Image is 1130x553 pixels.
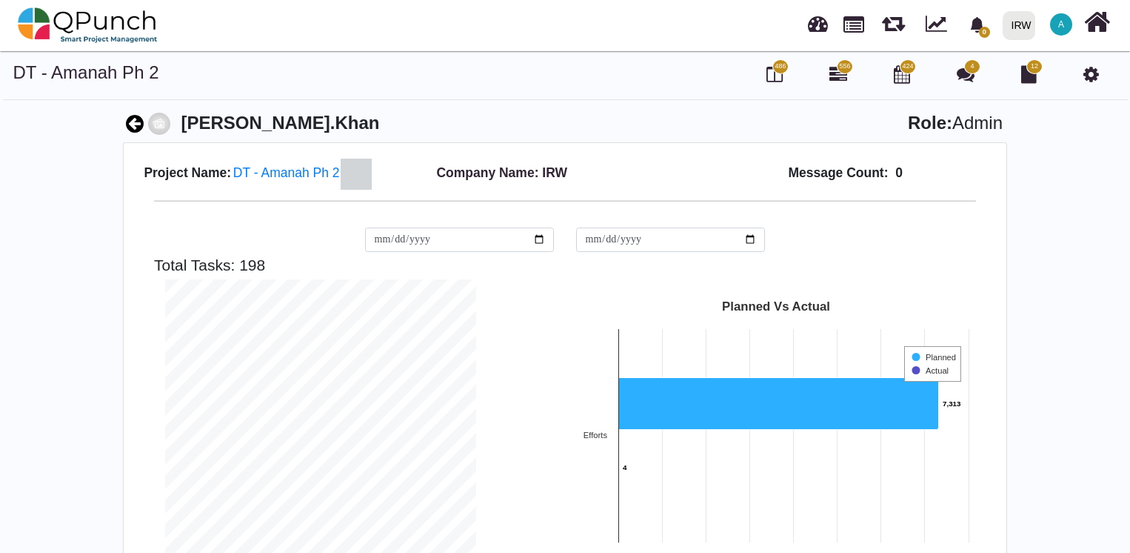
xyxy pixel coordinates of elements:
g: Planned, bar series 1 of 2 with 1 bar. [619,378,939,430]
span: Dashboard [808,9,828,31]
h4: Total Tasks: 198 [154,256,976,274]
span: Releases [882,7,905,32]
a: A [1041,1,1081,48]
div: Notification [964,11,990,38]
h5: DT - Amanah Ph 2 [232,159,340,189]
span: 0 [979,27,990,38]
div: Dynamic Report [918,1,960,50]
h5: Company Name: IRW [435,159,765,189]
div: IRW [1012,13,1032,39]
a: DT - Amanah Ph 2 [232,159,340,190]
h5: Message Count: 0 [787,159,976,189]
i: Punch Discussion [957,65,974,83]
img: qpunch-sp.fa6292f.png [18,3,158,47]
span: Projects [843,10,864,33]
span: 4 [970,62,974,72]
text: 7,313 [943,400,961,408]
h3: Admin [908,113,1003,137]
button: Show Planned [912,351,955,362]
span: 486 [775,62,786,72]
text: Efforts [584,431,608,440]
i: Home [1084,8,1110,36]
h5: Project Name: [143,159,232,190]
path: Efforts, 7,313 hours. Planned. [619,378,939,430]
span: 556 [839,62,850,72]
span: 424 [902,62,913,72]
button: Show Actual [912,365,949,376]
strong: Role: [908,113,952,133]
span: 12 [1031,62,1038,72]
a: IRW [996,1,1041,50]
h3: [PERSON_NAME].khan [181,113,994,134]
i: Gantt [829,65,847,83]
i: Board [766,65,783,83]
text: 4 [623,463,627,471]
a: DT - Amanah Ph 2 [13,62,159,82]
span: Azeem.khan [1050,13,1072,36]
text: Planned Vs Actual [722,299,830,314]
span: A [1058,20,1064,29]
i: Document Library [1021,65,1037,83]
i: Calendar [894,65,910,83]
a: bell fill0 [960,1,997,47]
a: 556 [829,71,847,83]
svg: bell fill [969,17,985,33]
